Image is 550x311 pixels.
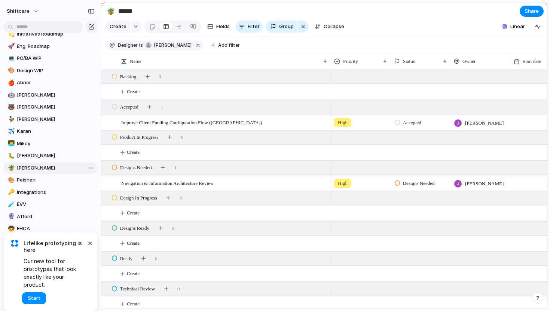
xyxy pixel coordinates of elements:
span: [PERSON_NAME] [17,164,95,172]
div: 🧪 [8,200,13,209]
a: 🐛[PERSON_NAME] [4,150,97,161]
a: 👨‍💻Mikey [4,138,97,149]
span: 0 [180,194,182,202]
button: Add filter [207,40,244,51]
a: 🪴[PERSON_NAME] [4,162,97,174]
button: is [138,41,144,49]
span: [PERSON_NAME] [17,152,95,159]
a: 🧪EVV [4,199,97,210]
div: 🦆 [8,115,13,124]
span: Improve Client Funding Configuration Flow ([GEOGRAPHIC_DATA]) [121,118,262,126]
div: 🎨Peishan [4,174,97,186]
button: 👨‍💻 [7,140,14,147]
a: 🤖[PERSON_NAME] [4,89,97,101]
span: Create [127,149,140,156]
span: [PERSON_NAME] [465,119,504,127]
span: Mikey [17,140,95,147]
button: ✈️ [7,128,14,135]
span: Designs Ready [120,225,149,232]
button: Dismiss [85,238,94,247]
span: Create [127,240,140,247]
span: [PERSON_NAME] [465,180,504,187]
a: 🔑Integrations [4,187,97,198]
button: 🧪 [7,201,14,208]
button: 🪴 [105,5,117,17]
button: 💻 [7,55,14,62]
span: 0 [181,134,183,141]
button: Filter [236,21,263,33]
span: Design In Progress [120,194,157,202]
div: 🤖 [8,91,13,99]
a: ✈️Karan [4,126,97,137]
span: Create [127,209,140,217]
span: Linear [510,23,525,30]
div: 💻PO/BA WIP [4,53,97,64]
span: [PERSON_NAME] [154,42,192,49]
button: [PERSON_NAME] [144,41,193,49]
div: 🧒EHCA [4,223,97,234]
span: [PERSON_NAME] [17,91,95,99]
span: Karan [17,128,95,135]
span: Our new tool for prototypes that look exactly like your product. [24,257,86,289]
div: 🔑 [8,188,13,196]
button: Start [22,292,46,304]
span: Filter [248,23,260,30]
span: Owner [462,58,476,65]
span: Afford [17,213,95,220]
a: 🔮Afford [4,211,97,222]
button: shiftcare [3,5,43,17]
button: Group [266,21,297,33]
button: Share [520,6,544,17]
span: Create [127,300,140,308]
a: 🍎Abner [4,77,97,88]
span: Designer [118,42,138,49]
div: 🎨 [8,66,13,75]
button: 🐛 [7,152,14,159]
div: 🚀 [8,42,13,51]
span: EHCA [17,225,95,232]
button: 🪴 [7,164,14,172]
button: 🚀 [7,43,14,50]
span: 0 [155,255,158,262]
span: Design WIP [17,67,95,74]
span: Create [127,88,140,95]
span: EVV [17,201,95,208]
button: 🎨 [7,176,14,184]
div: 🪴 [107,6,115,16]
a: 💫Initiatives Roadmap [4,28,97,40]
div: 🔮 [8,212,13,221]
span: Navigation & Information Architecture Review [121,179,214,187]
span: [PERSON_NAME] [17,116,95,123]
a: 🦆[PERSON_NAME] [4,114,97,125]
span: Peishan [17,176,95,184]
a: 🚀Eng. Roadmap [4,41,97,52]
span: Create [110,23,126,30]
span: PO/BA WIP [17,55,95,62]
span: 0 [177,285,180,293]
a: 🐻[PERSON_NAME] [4,101,97,113]
span: Ready [120,255,132,262]
span: shiftcare [7,7,30,15]
span: Backlog [120,73,136,80]
span: [PERSON_NAME] [17,103,95,111]
span: Product In Progress [120,134,159,141]
span: Initiatives Roadmap [17,30,95,38]
span: Start [28,295,40,302]
button: 🍎 [7,79,14,86]
button: 🔑 [7,189,14,196]
span: Priority [343,58,358,65]
span: Share [525,7,539,15]
div: 🎨Design WIP [4,65,97,76]
span: Accepted [403,119,421,126]
button: 🦆 [7,116,14,123]
button: 🧒 [7,225,14,232]
span: Collapse [324,23,344,30]
div: 🎨 [8,176,13,185]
